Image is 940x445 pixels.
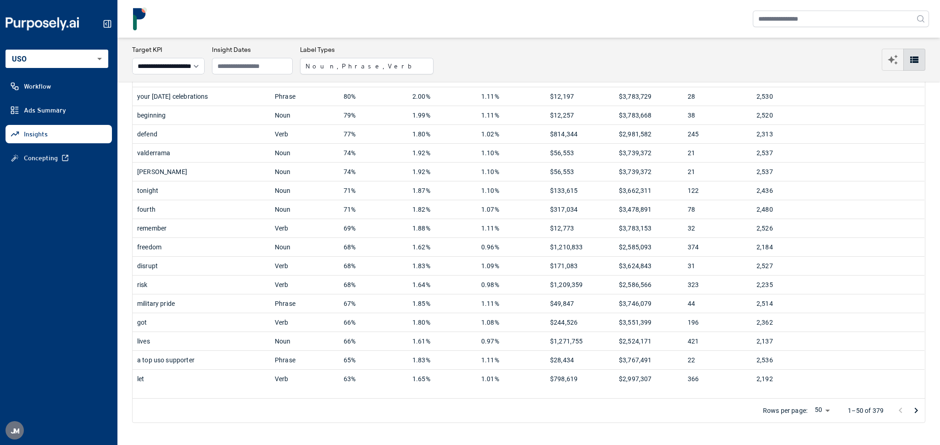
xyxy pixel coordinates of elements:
div: 122 [688,181,747,200]
div: Phrase [275,351,334,369]
div: $814,344 [550,125,610,143]
div: 2,527 [756,257,816,275]
div: military pride [137,294,266,313]
div: $2,585,093 [619,238,679,256]
div: 1.11% [481,219,541,237]
div: 1.10% [481,163,541,181]
div: $49,847 [550,294,610,313]
div: 2.00% [412,87,472,106]
button: JM [6,421,24,439]
div: 50 [811,405,833,417]
div: 63% [344,370,403,388]
div: lives [137,332,266,350]
div: fourth [137,200,266,219]
div: 2,520 [756,106,816,124]
div: 1.87% [412,181,472,200]
div: $3,783,729 [619,87,679,106]
div: $12,197 [550,87,610,106]
div: 1.01% [481,370,541,388]
div: 2,530 [756,87,816,106]
div: 1.62% [412,238,472,256]
div: $3,662,311 [619,181,679,200]
h3: Target KPI [132,45,205,54]
div: $1,271,755 [550,332,610,350]
div: $3,746,079 [619,294,679,313]
div: 21 [688,144,747,162]
div: 2,537 [756,163,816,181]
div: 374 [688,238,747,256]
div: risk [137,276,266,294]
div: 74% [344,144,403,162]
span: Workflow [24,82,51,91]
div: 69% [344,219,403,237]
div: $12,773 [550,219,610,237]
div: Noun [275,163,334,181]
div: 1.92% [412,163,472,181]
div: $12,257 [550,106,610,124]
div: 196 [688,313,747,332]
div: [PERSON_NAME] [137,163,266,181]
div: $56,553 [550,144,610,162]
div: 77% [344,125,403,143]
h3: Insight Dates [212,45,293,54]
div: 2,362 [756,313,816,332]
div: 65% [344,351,403,369]
div: 0.97% [481,332,541,350]
div: 80% [344,87,403,106]
div: 1.07% [481,200,541,219]
div: $56,553 [550,163,610,181]
div: remember [137,219,266,237]
div: 21 [688,163,747,181]
div: your [DATE] celebrations [137,87,266,106]
div: 2,526 [756,219,816,237]
div: $2,997,307 [619,370,679,388]
div: 79% [344,106,403,124]
div: Verb [275,125,334,143]
div: a top uso supporter [137,351,266,369]
div: Verb [275,257,334,275]
span: Insights [24,130,48,139]
div: 2,514 [756,294,816,313]
div: 1.82% [412,200,472,219]
img: logo [128,7,151,30]
div: 0.98% [481,276,541,294]
div: USO [6,50,108,68]
div: Phrase [275,294,334,313]
div: $3,783,668 [619,106,679,124]
div: Noun [275,238,334,256]
div: $171,083 [550,257,610,275]
div: J M [6,421,24,439]
div: $317,034 [550,200,610,219]
div: defend [137,125,266,143]
div: 2,537 [756,144,816,162]
div: 366 [688,370,747,388]
div: 1.61% [412,332,472,350]
div: 66% [344,332,403,350]
div: 44 [688,294,747,313]
div: 1.11% [481,87,541,106]
div: $133,615 [550,181,610,200]
div: 66% [344,313,403,332]
div: beginning [137,106,266,124]
div: 0.96% [481,238,541,256]
div: 1.85% [412,294,472,313]
div: let [137,370,266,388]
div: Phrase [275,87,334,106]
div: 1.88% [412,219,472,237]
div: 2,480 [756,200,816,219]
div: 1.11% [481,351,541,369]
div: $1,209,359 [550,276,610,294]
div: 1.80% [412,313,472,332]
div: Noun [275,181,334,200]
div: 78 [688,200,747,219]
div: 1.11% [481,294,541,313]
div: 1.08% [481,313,541,332]
div: $2,981,582 [619,125,679,143]
div: 2,235 [756,276,816,294]
div: $3,624,843 [619,257,679,275]
div: 28 [688,87,747,106]
div: 68% [344,238,403,256]
div: $28,434 [550,351,610,369]
div: 421 [688,332,747,350]
div: 68% [344,276,403,294]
